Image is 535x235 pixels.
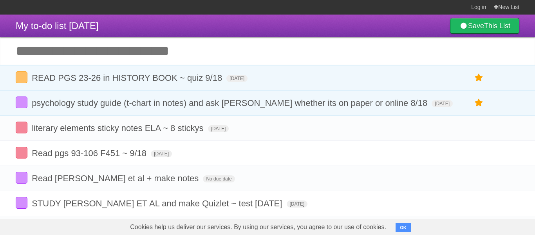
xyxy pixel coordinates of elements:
[484,22,510,30] b: This List
[16,71,27,83] label: Done
[396,223,411,232] button: OK
[16,172,27,184] label: Done
[472,71,486,84] label: Star task
[16,20,99,31] span: My to-do list [DATE]
[32,173,201,183] span: Read [PERSON_NAME] et al + make notes
[432,100,453,107] span: [DATE]
[16,197,27,209] label: Done
[32,123,205,133] span: literary elements sticky notes ELA ~ 8 stickys
[32,73,224,83] span: READ PGS 23-26 in HISTORY BOOK ~ quiz 9/18
[32,148,148,158] span: Read pgs 93-106 F451 ~ 9/18
[450,18,519,34] a: SaveThis List
[151,150,172,157] span: [DATE]
[226,75,248,82] span: [DATE]
[32,98,429,108] span: psychology study guide (t-chart in notes) and ask [PERSON_NAME] whether its on paper or online 8/18
[472,97,486,109] label: Star task
[287,200,308,208] span: [DATE]
[16,147,27,158] label: Done
[32,199,284,208] span: STUDY [PERSON_NAME] ET AL and make Quizlet ~ test [DATE]
[208,125,229,132] span: [DATE]
[16,122,27,133] label: Done
[16,97,27,108] label: Done
[203,175,235,182] span: No due date
[122,219,394,235] span: Cookies help us deliver our services. By using our services, you agree to our use of cookies.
